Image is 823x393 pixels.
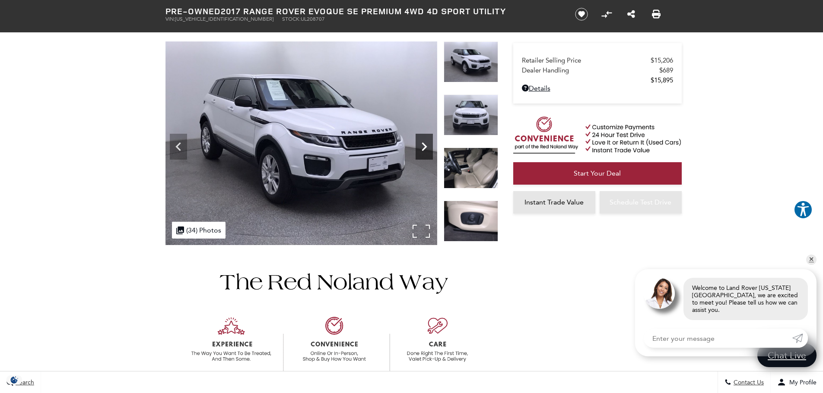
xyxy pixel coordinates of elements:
span: $15,895 [651,76,673,84]
span: $689 [659,66,673,74]
div: (34) Photos [172,222,226,239]
a: Dealer Handling $689 [522,66,673,74]
button: Open user profile menu [771,371,823,393]
span: $15,206 [651,57,673,64]
span: Dealer Handling [522,66,659,74]
a: Share this Pre-Owned 2017 Range Rover Evoque SE Premium 4WD 4D Sport Utility [627,9,635,19]
div: Next [416,134,433,160]
div: Previous [170,134,187,160]
h1: 2017 Range Rover Evoque SE Premium 4WD 4D Sport Utility [165,6,561,16]
span: [US_VEHICLE_IDENTIFICATION_NUMBER] [175,16,273,22]
img: Used 2017 White Land Rover SE Premium image 14 [444,41,498,82]
a: Schedule Test Drive [600,191,682,214]
strong: Pre-Owned [165,5,221,17]
span: Instant Trade Value [524,198,584,206]
a: Print this Pre-Owned 2017 Range Rover Evoque SE Premium 4WD 4D Sport Utility [652,9,661,19]
a: Instant Trade Value [513,191,595,214]
button: Explore your accessibility options [794,200,813,219]
img: Used 2017 White Land Rover SE Premium image 16 [444,148,498,189]
span: My Profile [786,379,817,386]
img: Agent profile photo [644,278,675,309]
span: UL208707 [301,16,325,22]
span: Schedule Test Drive [610,198,671,206]
section: Click to Open Cookie Consent Modal [4,375,24,384]
span: Contact Us [731,379,764,386]
button: Save vehicle [572,7,591,21]
a: Details [522,84,673,92]
span: VIN: [165,16,175,22]
img: Used 2017 White Land Rover SE Premium image 17 [444,201,498,242]
span: Stock: [282,16,301,22]
a: Start Your Deal [513,162,682,185]
span: Start Your Deal [574,169,621,177]
img: Used 2017 White Land Rover SE Premium image 14 [165,41,437,245]
img: Used 2017 White Land Rover SE Premium image 15 [444,94,498,135]
button: Compare Vehicle [600,8,613,21]
a: $15,895 [522,76,673,84]
a: Retailer Selling Price $15,206 [522,57,673,64]
div: Welcome to Land Rover [US_STATE][GEOGRAPHIC_DATA], we are excited to meet you! Please tell us how... [683,278,808,320]
img: Opt-Out Icon [4,375,24,384]
a: Submit [792,329,808,348]
input: Enter your message [644,329,792,348]
span: Retailer Selling Price [522,57,651,64]
aside: Accessibility Help Desk [794,200,813,221]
